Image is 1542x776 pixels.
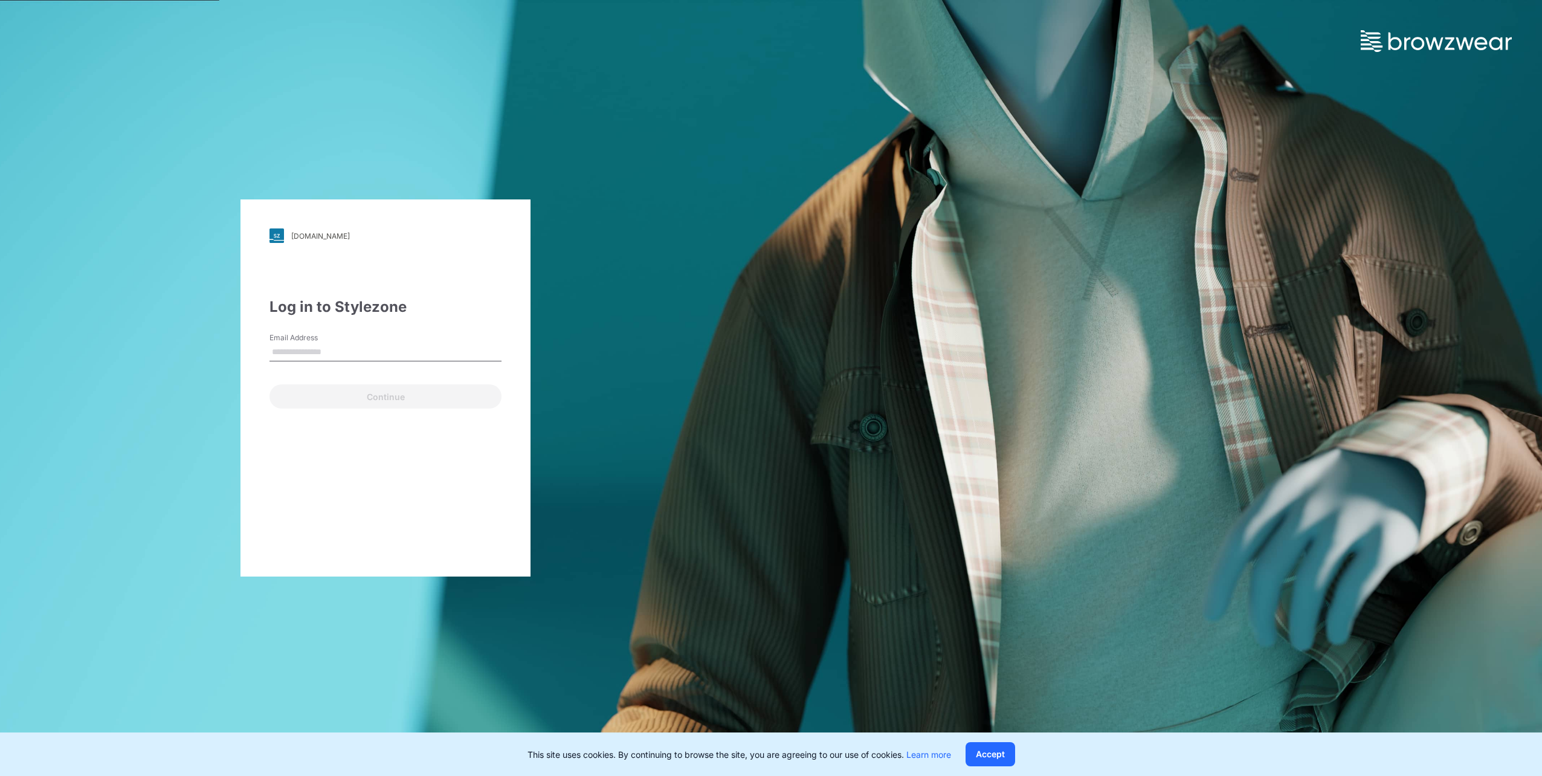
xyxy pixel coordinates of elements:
[269,296,502,318] div: Log in to Stylezone
[906,749,951,760] a: Learn more
[527,748,951,761] p: This site uses cookies. By continuing to browse the site, you are agreeing to our use of cookies.
[291,231,350,241] div: [DOMAIN_NAME]
[1361,30,1512,52] img: browzwear-logo.73288ffb.svg
[966,742,1015,766] button: Accept
[269,228,502,243] a: [DOMAIN_NAME]
[269,332,354,343] label: Email Address
[269,228,284,243] img: svg+xml;base64,PHN2ZyB3aWR0aD0iMjgiIGhlaWdodD0iMjgiIHZpZXdCb3g9IjAgMCAyOCAyOCIgZmlsbD0ibm9uZSIgeG...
